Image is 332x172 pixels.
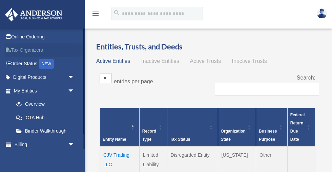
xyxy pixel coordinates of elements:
th: Business Purpose: Activate to sort [256,108,288,147]
span: Inactive Trusts [232,58,267,64]
span: Business Purpose [259,129,277,142]
span: Active Trusts [190,58,221,64]
th: Tax Status: Activate to sort [167,108,218,147]
img: User Pic [317,8,327,18]
a: Order StatusNEW [5,57,85,71]
i: search [113,9,121,17]
span: arrow_drop_down [68,84,81,98]
span: Inactive Entities [141,58,179,64]
th: Organization State: Activate to sort [218,108,256,147]
span: Entity Name [103,137,126,142]
th: Federal Return Due Date: Activate to sort [287,108,315,147]
span: Tax Status [170,137,190,142]
i: menu [91,10,100,18]
a: Tax Organizers [5,44,85,57]
span: arrow_drop_down [68,138,81,152]
a: Billingarrow_drop_down [5,138,85,151]
a: Overview [9,98,78,111]
span: arrow_drop_down [68,71,81,85]
label: entries per page [114,79,153,84]
label: Search: [297,75,315,81]
span: Organization State [221,129,246,142]
span: Record Type [142,129,156,142]
h3: Entities, Trusts, and Deeds [96,41,319,52]
th: Entity Name: Activate to invert sorting [100,108,140,147]
div: NEW [39,59,54,69]
img: Anderson Advisors Platinum Portal [3,8,64,21]
a: menu [91,12,100,18]
a: CTA Hub [9,111,81,124]
span: Federal Return Due Date [290,113,305,142]
a: Online Ordering [5,30,85,44]
a: Binder Walkthrough [9,124,81,138]
a: Digital Productsarrow_drop_down [5,71,85,84]
th: Record Type: Activate to sort [139,108,167,147]
a: My Entitiesarrow_drop_down [5,84,81,98]
span: Active Entities [96,58,130,64]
